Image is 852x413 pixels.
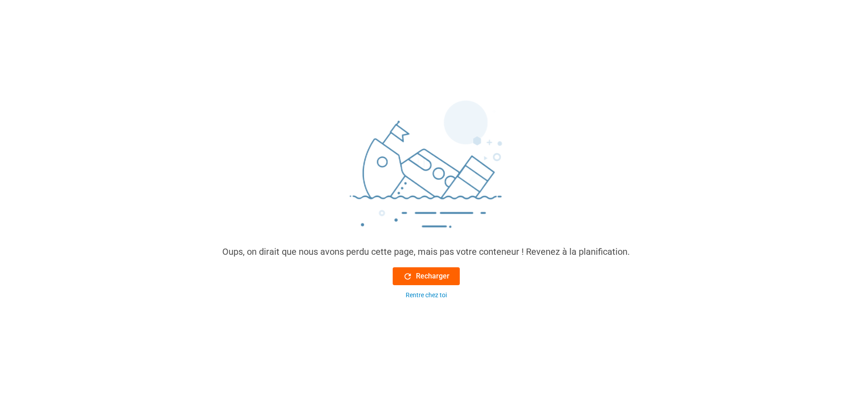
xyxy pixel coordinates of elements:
img: sinking_ship.png [292,97,560,245]
div: Rentre chez toi [406,291,447,300]
font: Recharger [416,271,449,282]
div: Oups, on dirait que nous avons perdu cette page, mais pas votre conteneur ! Revenez à la planific... [222,245,630,258]
button: Rentre chez toi [393,291,460,300]
button: Recharger [393,267,460,285]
